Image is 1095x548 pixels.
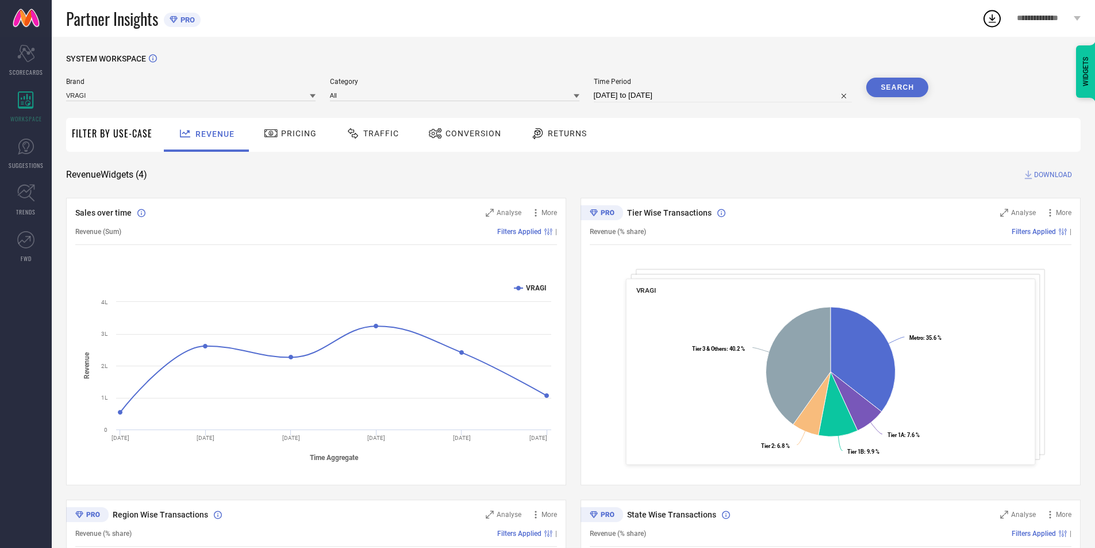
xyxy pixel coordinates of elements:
[21,254,32,263] span: FWD
[1070,228,1071,236] span: |
[909,335,942,341] text: : 35.6 %
[555,228,557,236] span: |
[101,331,108,337] text: 3L
[887,432,905,438] tspan: Tier 1A
[66,169,147,181] span: Revenue Widgets ( 4 )
[66,507,109,524] div: Premium
[590,228,646,236] span: Revenue (% share)
[1011,209,1036,217] span: Analyse
[178,16,195,24] span: PRO
[541,209,557,217] span: More
[66,7,158,30] span: Partner Insights
[497,530,541,538] span: Filters Applied
[197,435,214,441] text: [DATE]
[526,284,547,292] text: VRAGI
[113,510,208,519] span: Region Wise Transactions
[9,68,43,76] span: SCORECARDS
[594,89,852,102] input: Select time period
[75,228,121,236] span: Revenue (Sum)
[1056,209,1071,217] span: More
[590,530,646,538] span: Revenue (% share)
[887,432,920,438] text: : 7.6 %
[1000,511,1008,519] svg: Zoom
[1011,511,1036,519] span: Analyse
[761,443,774,449] tspan: Tier 2
[636,286,656,294] span: VRAGI
[367,435,385,441] text: [DATE]
[101,363,108,369] text: 2L
[541,511,557,519] span: More
[104,427,107,433] text: 0
[1012,530,1056,538] span: Filters Applied
[497,209,521,217] span: Analyse
[866,78,928,97] button: Search
[909,335,923,341] tspan: Metro
[497,511,521,519] span: Analyse
[330,78,579,86] span: Category
[66,78,316,86] span: Brand
[486,209,494,217] svg: Zoom
[847,449,864,455] tspan: Tier 1B
[10,114,42,123] span: WORKSPACE
[112,435,129,441] text: [DATE]
[555,530,557,538] span: |
[529,435,547,441] text: [DATE]
[1000,209,1008,217] svg: Zoom
[66,54,146,63] span: SYSTEM WORKSPACE
[692,346,727,352] tspan: Tier 3 & Others
[101,394,108,401] text: 1L
[282,435,300,441] text: [DATE]
[75,208,132,217] span: Sales over time
[195,129,235,139] span: Revenue
[16,208,36,216] span: TRENDS
[594,78,852,86] span: Time Period
[363,129,399,138] span: Traffic
[1034,169,1072,181] span: DOWNLOAD
[627,510,716,519] span: State Wise Transactions
[692,346,745,352] text: : 40.2 %
[453,435,471,441] text: [DATE]
[581,507,623,524] div: Premium
[548,129,587,138] span: Returns
[1070,530,1071,538] span: |
[101,299,108,305] text: 4L
[581,205,623,223] div: Premium
[486,511,494,519] svg: Zoom
[761,443,790,449] text: : 6.8 %
[72,127,152,140] span: Filter By Use-Case
[310,454,359,462] tspan: Time Aggregate
[497,228,541,236] span: Filters Applied
[847,449,879,455] text: : 9.9 %
[9,161,44,170] span: SUGGESTIONS
[83,352,91,379] tspan: Revenue
[982,8,1002,29] div: Open download list
[627,208,712,217] span: Tier Wise Transactions
[445,129,501,138] span: Conversion
[75,530,132,538] span: Revenue (% share)
[1056,511,1071,519] span: More
[281,129,317,138] span: Pricing
[1012,228,1056,236] span: Filters Applied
